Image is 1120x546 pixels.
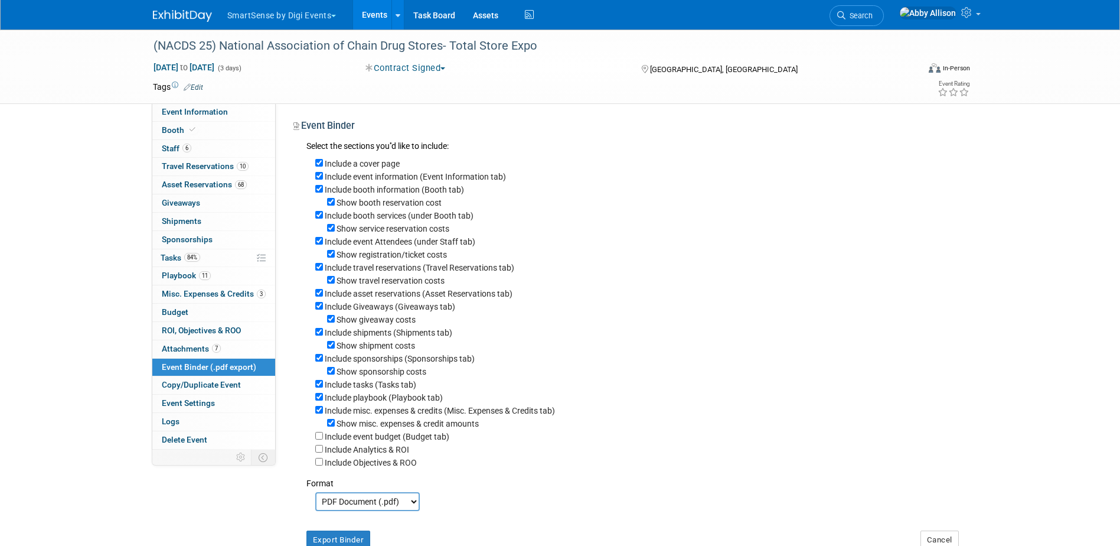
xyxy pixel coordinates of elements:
[152,413,275,431] a: Logs
[325,237,475,246] label: Include event Attendees (under Staff tab)
[325,302,455,311] label: Include Giveaways (Giveaways tab)
[325,445,409,454] label: Include Analytics & ROI
[899,6,956,19] img: Abby Allison
[337,250,447,259] label: Show registration/ticket costs
[325,393,443,402] label: Include playbook (Playbook tab)
[231,450,252,465] td: Personalize Event Tab Strip
[306,469,959,489] div: Format
[152,304,275,321] a: Budget
[293,119,959,136] div: Event Binder
[217,64,241,72] span: (3 days)
[152,140,275,158] a: Staff6
[361,62,450,74] button: Contract Signed
[152,103,275,121] a: Event Information
[162,161,249,171] span: Travel Reservations
[325,406,555,415] label: Include misc. expenses & credits (Misc. Expenses & Credits tab)
[161,253,200,262] span: Tasks
[325,159,400,168] label: Include a cover page
[152,267,275,285] a: Playbook11
[162,417,179,426] span: Logs
[162,180,247,189] span: Asset Reservations
[337,315,416,324] label: Show giveaway costs
[162,307,188,317] span: Budget
[162,362,256,372] span: Event Binder (.pdf export)
[325,211,474,220] label: Include booth services (under Booth tab)
[337,276,445,285] label: Show travel reservation costs
[849,61,971,79] div: Event Format
[325,172,506,181] label: Include event information (Event Information tab)
[162,125,198,135] span: Booth
[184,83,203,92] a: Edit
[257,290,266,298] span: 3
[212,344,221,353] span: 7
[162,326,241,335] span: ROI, Objectives & ROO
[153,10,212,22] img: ExhibitDay
[325,289,512,298] label: Include asset reservations (Asset Reservations tab)
[845,11,873,20] span: Search
[152,322,275,340] a: ROI, Objectives & ROO
[152,194,275,212] a: Giveaways
[325,354,475,363] label: Include sponsorships (Sponsorships tab)
[337,341,415,350] label: Show shipment costs
[830,5,884,26] a: Search
[152,340,275,358] a: Attachments7
[325,432,449,441] label: Include event budget (Budget tab)
[337,224,449,233] label: Show service reservation costs
[162,144,191,153] span: Staff
[152,231,275,249] a: Sponsorships
[938,81,969,87] div: Event Rating
[325,328,452,337] label: Include shipments (Shipments tab)
[162,235,213,244] span: Sponsorships
[325,458,417,467] label: Include Objectives & ROO
[942,64,970,73] div: In-Person
[325,263,514,272] label: Include travel reservations (Travel Reservations tab)
[325,380,416,389] label: Include tasks (Tasks tab)
[152,176,275,194] a: Asset Reservations68
[162,216,201,226] span: Shipments
[162,289,266,298] span: Misc. Expenses & Credits
[337,198,442,207] label: Show booth reservation cost
[337,419,479,428] label: Show misc. expenses & credit amounts
[929,63,941,73] img: Format-Inperson.png
[190,126,195,133] i: Booth reservation complete
[152,249,275,267] a: Tasks84%
[152,431,275,449] a: Delete Event
[162,398,215,408] span: Event Settings
[184,253,200,262] span: 84%
[149,35,901,57] div: (NACDS 25) National Association of Chain Drug Stores- Total Store Expo
[162,271,211,280] span: Playbook
[152,213,275,230] a: Shipments
[325,185,464,194] label: Include booth information (Booth tab)
[162,107,228,116] span: Event Information
[152,122,275,139] a: Booth
[152,285,275,303] a: Misc. Expenses & Credits3
[162,380,241,389] span: Copy/Duplicate Event
[153,62,215,73] span: [DATE] [DATE]
[306,140,959,154] div: Select the sections you''d like to include:
[251,450,275,465] td: Toggle Event Tabs
[162,344,221,353] span: Attachments
[162,435,207,444] span: Delete Event
[237,162,249,171] span: 10
[152,359,275,376] a: Event Binder (.pdf export)
[152,376,275,394] a: Copy/Duplicate Event
[152,158,275,175] a: Travel Reservations10
[152,395,275,412] a: Event Settings
[199,271,211,280] span: 11
[162,198,200,207] span: Giveaways
[337,367,426,376] label: Show sponsorship costs
[178,63,190,72] span: to
[182,144,191,152] span: 6
[650,65,798,74] span: [GEOGRAPHIC_DATA], [GEOGRAPHIC_DATA]
[153,81,203,93] td: Tags
[235,180,247,189] span: 68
